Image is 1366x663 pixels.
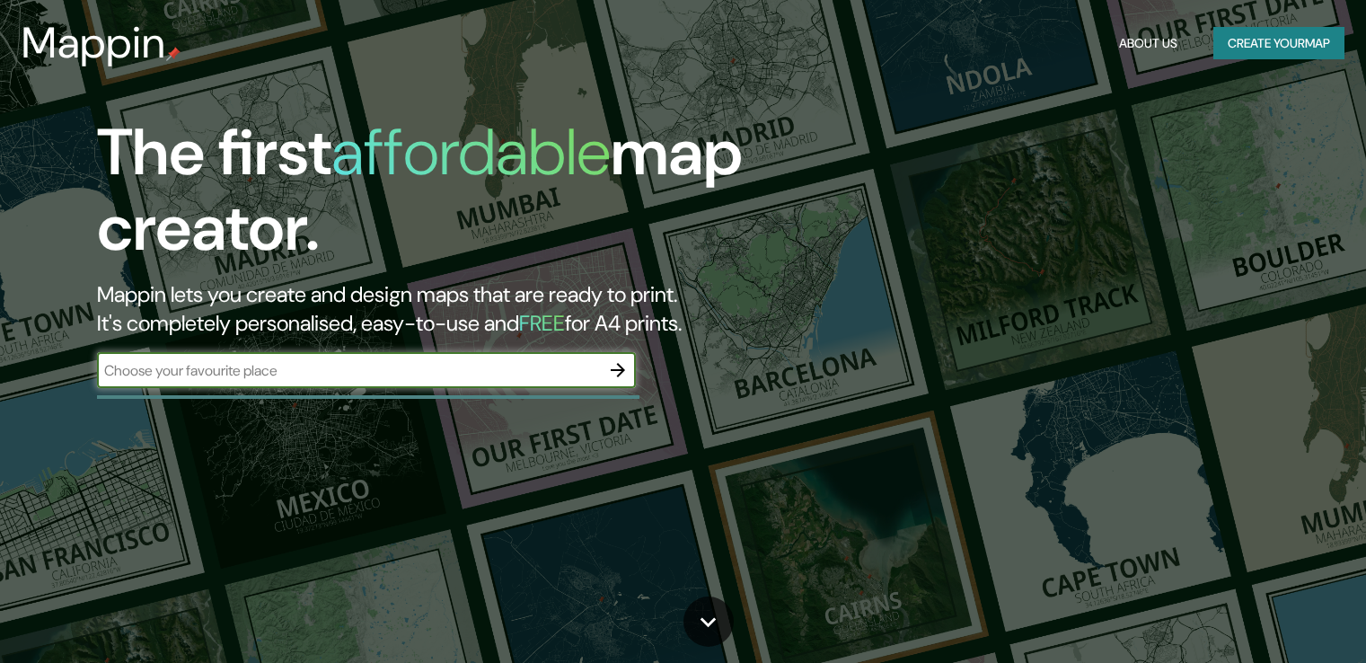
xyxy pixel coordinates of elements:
h1: The first map creator. [97,115,780,280]
h2: Mappin lets you create and design maps that are ready to print. It's completely personalised, eas... [97,280,780,338]
h3: Mappin [22,18,166,68]
input: Choose your favourite place [97,360,600,381]
img: mappin-pin [166,47,181,61]
button: About Us [1112,27,1185,60]
button: Create yourmap [1213,27,1344,60]
h5: FREE [519,309,565,337]
h1: affordable [331,110,611,194]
